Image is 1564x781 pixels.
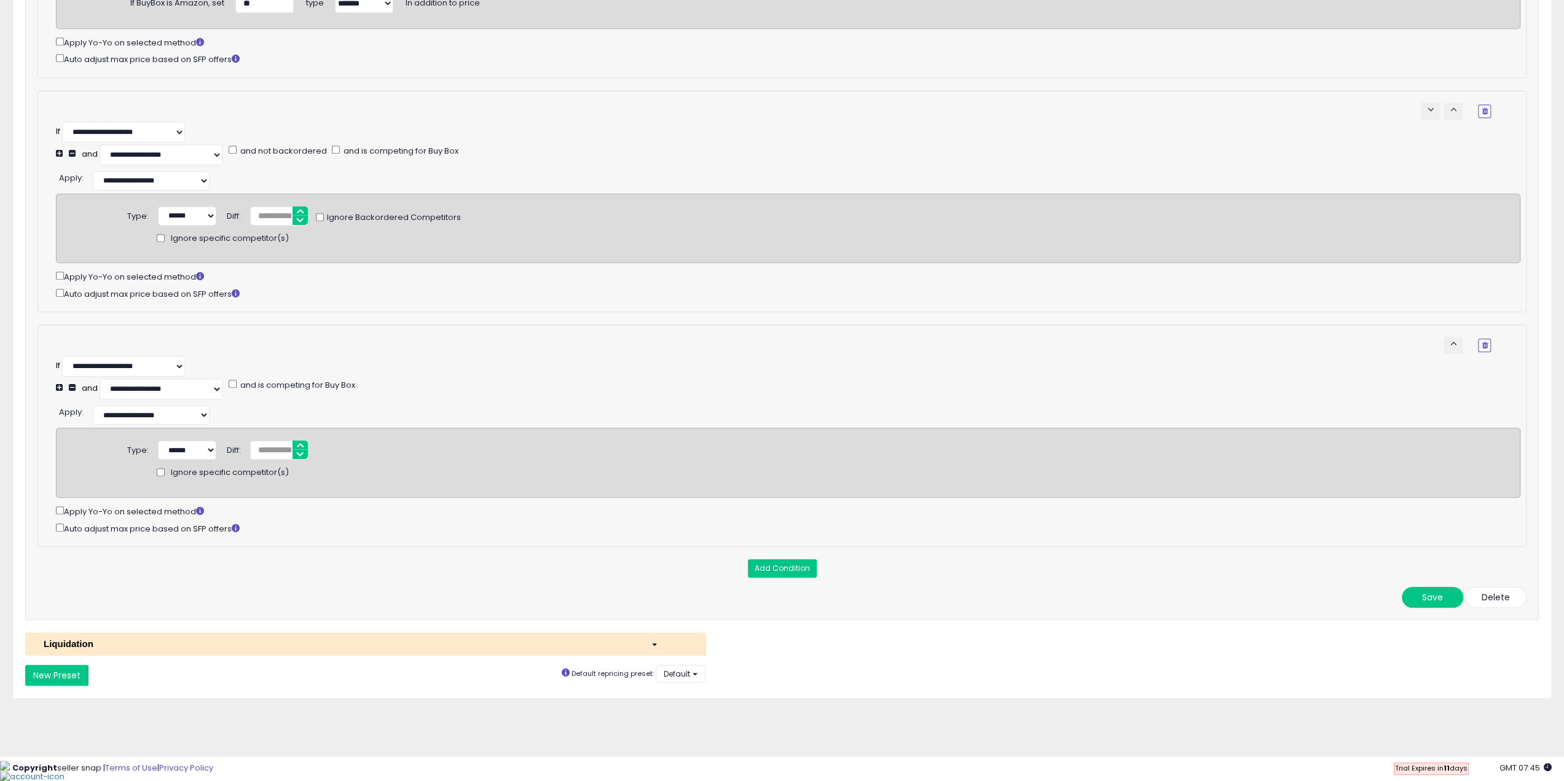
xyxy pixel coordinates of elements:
[171,233,289,245] span: Ignore specific competitor(s)
[572,669,654,678] small: Default repricing preset:
[59,406,82,418] span: Apply
[56,521,1520,535] div: Auto adjust max price based on SFP offers
[342,145,458,157] span: and is competing for Buy Box
[56,52,1520,66] div: Auto adjust max price based on SFP offers
[1444,103,1463,120] button: keyboard_arrow_up
[238,379,355,391] span: and is competing for Buy Box
[748,559,817,578] button: Add Condition
[56,504,1520,518] div: Apply Yo-Yo on selected method
[227,206,241,222] div: Diff:
[25,632,706,655] button: Liquidation
[1421,103,1440,120] button: keyboard_arrow_down
[1447,104,1459,116] span: keyboard_arrow_up
[324,212,461,224] span: Ignore Backordered Competitors
[1447,338,1459,350] span: keyboard_arrow_up
[34,637,642,650] div: Liquidation
[59,172,82,184] span: Apply
[171,467,289,479] span: Ignore specific competitor(s)
[1482,342,1487,349] i: Remove Condition
[656,665,705,683] button: Default
[1402,587,1463,608] button: Save
[238,145,327,157] span: and not backordered
[59,168,84,184] div: :
[56,35,1520,49] div: Apply Yo-Yo on selected method
[1482,108,1487,115] i: Remove Condition
[127,441,149,457] div: Type:
[664,669,690,679] span: Default
[56,286,1520,300] div: Auto adjust max price based on SFP offers
[25,665,88,686] button: New Preset
[1444,337,1463,354] button: keyboard_arrow_up
[227,441,241,457] div: Diff:
[1424,104,1436,116] span: keyboard_arrow_down
[59,402,84,418] div: :
[1465,587,1527,608] button: Delete
[56,269,1520,283] div: Apply Yo-Yo on selected method
[127,206,149,222] div: Type:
